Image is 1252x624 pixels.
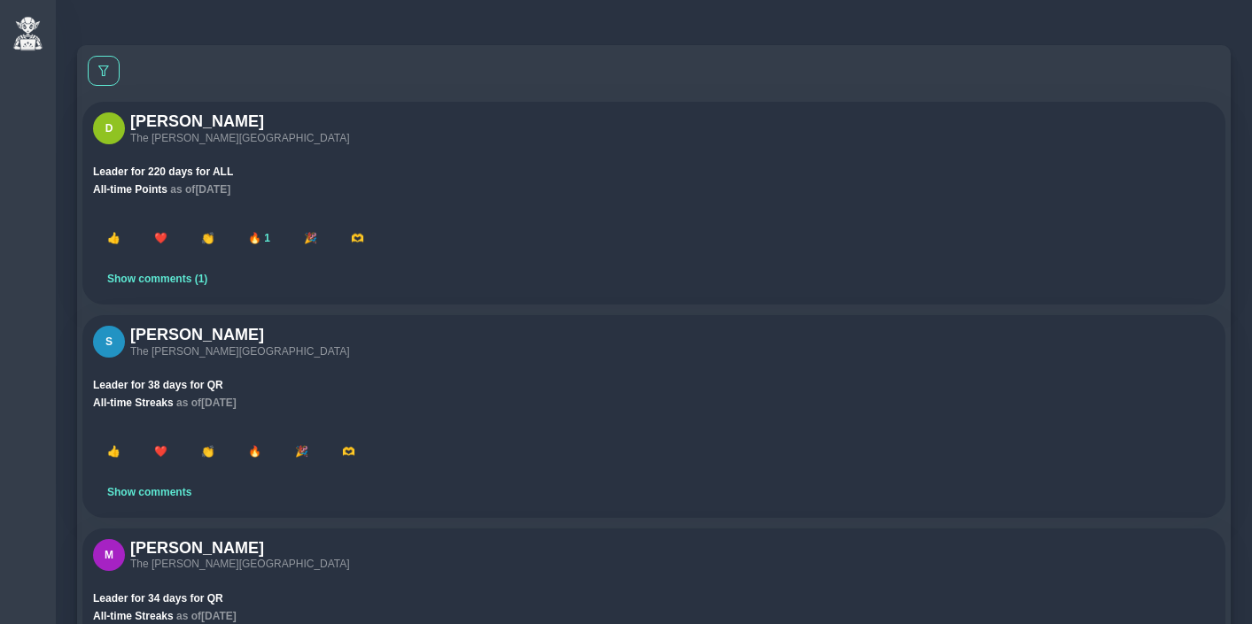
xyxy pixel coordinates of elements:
[154,232,167,244] span: ❤️
[351,232,364,244] span: 🫶
[130,345,350,358] span: The [PERSON_NAME][GEOGRAPHIC_DATA]
[107,445,121,458] span: 👍
[130,132,350,144] span: The [PERSON_NAME][GEOGRAPHIC_DATA]
[140,436,182,466] button: ❤️
[130,558,350,570] span: The [PERSON_NAME][GEOGRAPHIC_DATA]
[12,16,43,51] img: ReviewElf Logo
[337,223,378,253] button: 🫶
[93,166,1215,178] h6: Leader for 220 days for ALL
[176,397,237,409] span: as of [DATE]
[170,183,230,196] span: as of [DATE]
[154,445,167,458] span: ❤️
[176,610,237,622] span: as of [DATE]
[93,592,1215,605] h6: Leader for 34 days for QR
[93,223,135,253] button: 👍
[93,112,125,144] div: Avatar D
[93,326,125,358] div: Avatar S
[130,539,350,559] h4: [PERSON_NAME]
[93,183,1215,196] h6: All-time Points
[201,445,214,458] span: 👏
[93,264,222,294] button: Show comments (1)
[187,436,229,466] button: 👏
[140,223,182,253] button: ❤️
[201,232,214,244] span: 👏
[93,379,1215,391] h6: Leader for 38 days for QR
[93,397,1215,409] h6: All-time Streaks
[107,232,121,244] span: 👍
[304,232,317,244] span: 🎉
[248,445,261,458] span: 🔥
[281,436,323,466] button: 🎉
[93,436,135,466] button: 👍
[93,477,206,507] button: Show comments
[342,445,355,458] span: 🫶
[187,223,229,253] button: 👏
[290,223,331,253] button: 🎉
[93,610,1215,622] h6: All-time Streaks
[93,539,125,571] div: Avatar M
[107,273,207,285] span: Show comments (1)
[234,223,284,253] button: 🔥 1
[130,326,350,345] h4: [PERSON_NAME]
[248,232,270,244] span: 🔥 1
[295,445,308,458] span: 🎉
[130,112,350,132] h4: [PERSON_NAME]
[107,486,191,498] span: Show comments
[234,436,276,466] button: 🔥
[328,436,369,466] button: 🫶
